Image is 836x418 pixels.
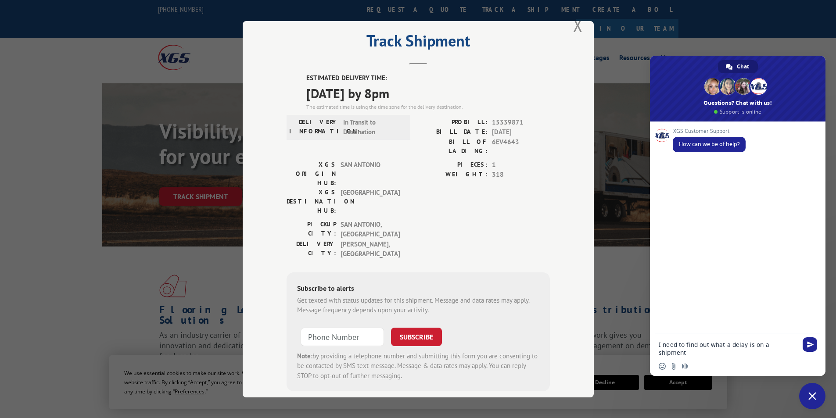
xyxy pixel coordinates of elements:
strong: Note: [297,351,312,360]
label: BILL OF LADING: [418,137,488,155]
label: DELIVERY INFORMATION: [289,117,339,137]
span: Send a file [670,363,677,370]
span: Chat [737,60,749,73]
span: 6EV4643 [492,137,550,155]
span: SAN ANTONIO [341,160,400,187]
span: [PERSON_NAME] , [GEOGRAPHIC_DATA] [341,239,400,259]
span: 318 [492,170,550,180]
span: How can we be of help? [679,140,739,148]
label: PICKUP CITY: [287,219,336,239]
label: WEIGHT: [418,170,488,180]
div: Chat [718,60,758,73]
label: PROBILL: [418,117,488,127]
textarea: Compose your message... [659,341,797,357]
span: Audio message [682,363,689,370]
span: Insert an emoji [659,363,666,370]
label: PIECES: [418,160,488,170]
span: 1 [492,160,550,170]
span: Send [803,337,817,352]
div: The estimated time is using the time zone for the delivery destination. [306,103,550,111]
label: ESTIMATED DELIVERY TIME: [306,73,550,83]
div: Get texted with status updates for this shipment. Message and data rates may apply. Message frequ... [297,295,539,315]
label: XGS DESTINATION HUB: [287,187,336,215]
input: Phone Number [301,327,384,346]
span: XGS Customer Support [673,128,746,134]
label: XGS ORIGIN HUB: [287,160,336,187]
div: by providing a telephone number and submitting this form you are consenting to be contacted by SM... [297,351,539,381]
h2: Track Shipment [287,35,550,51]
label: DELIVERY CITY: [287,239,336,259]
span: 15339871 [492,117,550,127]
span: SAN ANTONIO , [GEOGRAPHIC_DATA] [341,219,400,239]
span: [GEOGRAPHIC_DATA] [341,187,400,215]
div: Close chat [799,383,825,409]
div: Subscribe to alerts [297,282,539,295]
button: SUBSCRIBE [391,327,442,346]
label: BILL DATE: [418,127,488,137]
span: [DATE] by 8pm [306,83,550,103]
span: In Transit to Destination [343,117,402,137]
button: Close modal [573,14,583,37]
span: [DATE] [492,127,550,137]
